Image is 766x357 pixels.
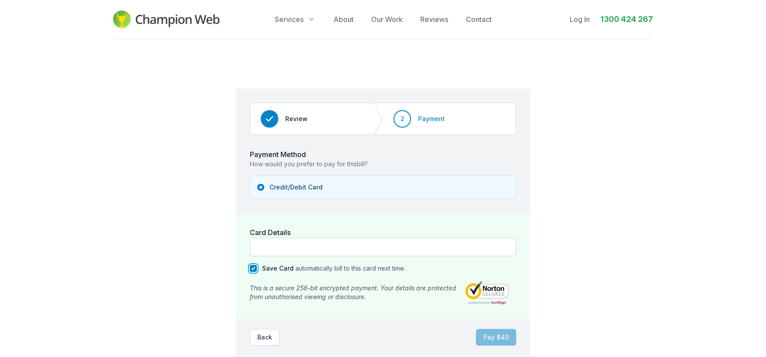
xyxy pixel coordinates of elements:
[255,242,511,252] iframe: To enrich screen reader interactions, please activate Accessibility in Grammarly extension settings
[570,14,590,25] a: Log In
[420,14,448,25] a: Reviews
[600,13,653,25] a: 1300 424 267
[401,114,404,123] span: 2
[466,14,492,25] a: Contact
[371,14,403,25] a: Our Work
[250,284,458,301] p: This is a secure 256-bit encrypted payment. Your details are protected from unauthorised viewing ...
[257,184,264,191] input: Credit/Debit Card
[250,150,306,159] label: Payment Method
[295,264,405,272] span: automatically bill to this card next time.
[250,228,291,237] label: Card Details
[250,329,280,346] button: Back
[250,103,516,135] nav: Progress
[476,329,516,346] button: Pay $40
[113,11,220,28] img: Champion Web
[333,14,354,25] a: About
[275,14,304,25] span: Services
[275,14,316,25] button: Services
[250,160,516,168] p: How would you prefer to pay for this bill ?
[270,183,323,192] span: Credit/Debit Card
[285,114,308,123] span: Review
[418,114,445,123] span: Payment
[262,264,294,272] label: Save Card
